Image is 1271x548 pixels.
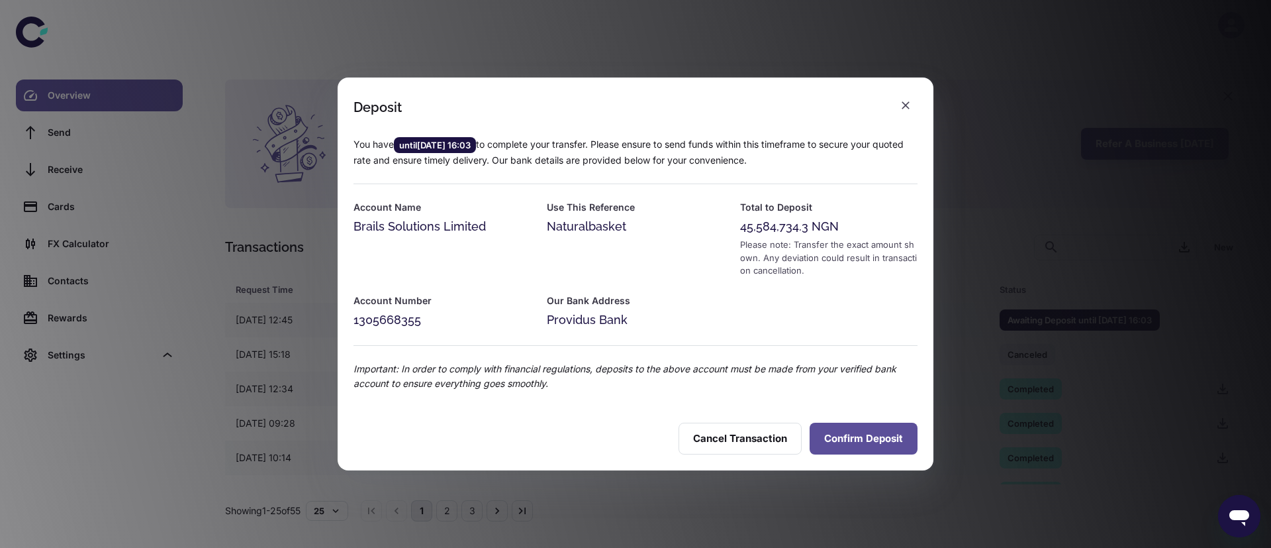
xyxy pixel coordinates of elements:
iframe: Button to launch messaging window [1218,495,1260,537]
span: until [DATE] 16:03 [394,138,476,152]
button: Confirm Deposit [810,423,918,455]
h6: Total to Deposit [740,200,918,215]
div: 45,584,734.3 NGN [740,217,918,236]
p: Important: In order to comply with financial regulations, deposits to the above account must be m... [353,362,918,391]
button: Cancel Transaction [679,423,802,455]
h6: Use This Reference [547,200,724,215]
div: Deposit [353,99,402,115]
h6: Account Number [353,294,531,308]
div: Naturalbasket [547,217,724,236]
h6: Our Bank Address [547,294,724,308]
div: Brails Solutions Limited [353,217,531,236]
p: You have to complete your transfer. Please ensure to send funds within this timeframe to secure y... [353,137,918,168]
div: Providus Bank [547,311,724,329]
div: Please note: Transfer the exact amount shown. Any deviation could result in transaction cancellat... [740,239,918,278]
h6: Account Name [353,200,531,215]
div: 1305668355 [353,311,531,329]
